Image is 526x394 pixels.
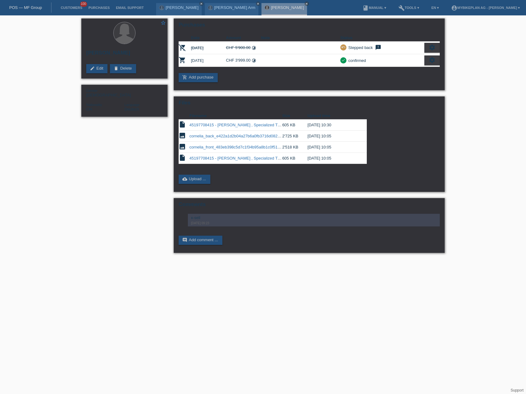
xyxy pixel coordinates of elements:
td: [DATE] 10:05 [308,153,358,164]
i: account_circle [451,5,457,11]
a: 45197708415 - [PERSON_NAME] , Specialized Turbo Levo Comp Alloy (2023).pdf [189,156,336,160]
th: Upload time [308,112,358,120]
a: close [256,2,260,6]
h2: [PERSON_NAME] [86,50,163,59]
div: confirmed [346,57,366,64]
th: Amount [226,34,261,42]
a: close [305,2,309,6]
td: [DATE] 10:05 [308,131,358,142]
a: bookManual ▾ [359,6,389,10]
th: Date [191,34,226,42]
span: Switzerland [86,107,92,112]
i: insert_drive_file [179,121,186,128]
th: Filename [189,112,282,120]
td: 605 KB [282,120,307,131]
a: [PERSON_NAME] [271,5,304,10]
a: close [199,2,204,6]
a: EN ▾ [428,6,442,10]
i: undo [341,45,346,49]
i: build [399,5,405,11]
i: POSP00028372 [179,56,186,64]
i: Instalments (48 instalments) [252,46,256,50]
th: Size [282,112,307,120]
span: Language [124,103,140,107]
h2: Files [179,100,440,109]
i: book [362,5,369,11]
i: add_shopping_cart [182,75,187,80]
div: [DEMOGRAPHIC_DATA] [86,88,124,97]
span: Deutsch [124,107,139,112]
i: image [179,143,186,150]
a: Support [511,388,524,392]
a: Purchases [85,6,113,10]
th: Note [261,34,340,42]
td: [DATE] [191,42,226,54]
td: CHF 5'900.00 [226,42,261,54]
i: cloud_upload [182,177,187,181]
a: cornelia_back_e422a1d2b04a27b6a0fb3716d082bbcb.jpeg [189,134,295,138]
a: POS — MF Group [9,5,42,10]
a: deleteDelete [110,64,136,73]
div: x-sell [191,215,437,220]
td: [DATE] 10:30 [308,120,358,131]
a: [PERSON_NAME] Arm [214,5,256,10]
td: 605 KB [282,153,307,164]
a: editEdit [86,64,107,73]
td: 2'725 KB [282,131,307,142]
span: 100 [80,2,87,7]
i: delete [114,66,119,71]
a: account_circleMybikeplan AG - [PERSON_NAME] ▾ [448,6,523,10]
a: star_border [160,20,166,26]
i: Instalments (48 instalments) [252,58,256,63]
h2: Comments [179,201,440,211]
i: settings [429,57,435,63]
td: 2'518 KB [282,142,307,153]
div: [DATE] 09:23 [191,221,437,225]
a: buildTools ▾ [395,6,422,10]
i: check [341,58,346,62]
i: POSP00026569 [179,44,186,51]
a: 45197708415 - [PERSON_NAME] , Specialized Turbo Levo Comp Alloy (2023).pdf [189,123,336,127]
td: [DATE] [191,54,226,67]
i: edit [90,66,95,71]
i: feedback [374,44,382,51]
a: Customers [58,6,85,10]
a: [PERSON_NAME] [166,5,199,10]
td: [DATE] 10:05 [308,142,358,153]
a: commentAdd comment ... [179,236,222,245]
div: Stepped back [346,44,373,51]
span: Gender [86,89,98,92]
i: comment [182,238,187,242]
i: insert_drive_file [179,154,186,161]
i: settings [429,44,435,51]
i: close [257,2,260,5]
th: Status [340,34,424,42]
a: Email Support [113,6,147,10]
span: Nationality [86,103,102,107]
a: cornelia_front_483eb398c5d7c1f34b95a8b1c0f517f9.jpeg [189,145,292,149]
i: close [200,2,203,5]
i: image [179,132,186,139]
td: CHF 3'999.00 [226,54,261,67]
i: close [305,2,308,5]
a: add_shopping_cartAdd purchase [179,73,218,82]
h2: Purchases [179,22,440,31]
a: cloud_uploadUpload ... [179,175,210,184]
